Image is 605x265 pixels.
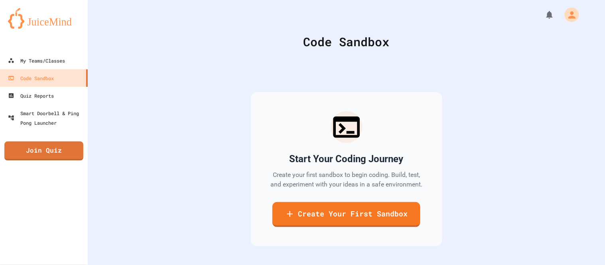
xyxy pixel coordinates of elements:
[556,6,581,24] div: My Account
[290,153,404,165] h2: Start Your Coding Journey
[272,202,420,227] a: Create Your First Sandbox
[8,8,80,29] img: logo-orange.svg
[8,91,54,100] div: Quiz Reports
[530,8,556,22] div: My Notifications
[8,56,65,65] div: My Teams/Classes
[8,73,54,83] div: Code Sandbox
[8,108,85,128] div: Smart Doorbell & Ping Pong Launcher
[108,33,585,51] div: Code Sandbox
[270,170,423,189] p: Create your first sandbox to begin coding. Build, test, and experiment with your ideas in a safe ...
[4,141,83,161] a: Join Quiz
